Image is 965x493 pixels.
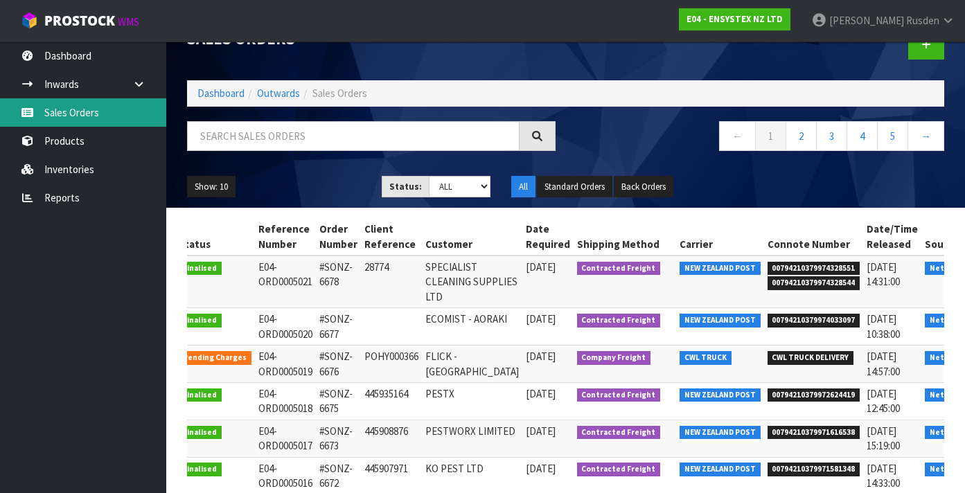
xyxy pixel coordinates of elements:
[768,426,860,440] span: 00794210379971616538
[44,12,115,30] span: ProStock
[511,176,535,198] button: All
[867,387,900,415] span: [DATE] 12:45:00
[316,308,361,346] td: #SONZ-6677
[867,260,900,288] span: [DATE] 14:31:00
[255,420,316,457] td: E04-ORD0005017
[422,256,522,308] td: SPECIALIST CLEANING SUPPLIES LTD
[577,388,661,402] span: Contracted Freight
[768,276,860,290] span: 00794210379974328544
[719,121,756,151] a: ←
[680,262,761,276] span: NEW ZEALAND POST
[768,351,854,365] span: CWL TRUCK DELIVERY
[255,218,316,256] th: Reference Number
[863,218,921,256] th: Date/Time Released
[680,426,761,440] span: NEW ZEALAND POST
[361,256,422,308] td: 28774
[422,218,522,256] th: Customer
[526,312,556,325] span: [DATE]
[422,346,522,383] td: FLICK - [GEOGRAPHIC_DATA]
[577,426,661,440] span: Contracted Freight
[867,312,900,340] span: [DATE] 10:38:00
[255,382,316,420] td: E04-ORD0005018
[680,351,732,365] span: CWL TRUCK
[768,314,860,328] span: 00794210379974033097
[255,346,316,383] td: E04-ORD0005019
[577,314,661,328] span: Contracted Freight
[361,218,422,256] th: Client Reference
[867,424,900,452] span: [DATE] 15:19:00
[526,260,556,274] span: [DATE]
[764,218,864,256] th: Connote Number
[316,382,361,420] td: #SONZ-6675
[316,256,361,308] td: #SONZ-6678
[175,218,255,256] th: Status
[257,87,300,100] a: Outwards
[522,218,574,256] th: Date Required
[361,346,422,383] td: POHY000366
[574,218,677,256] th: Shipping Method
[118,15,139,28] small: WMS
[768,262,860,276] span: 00794210379974328551
[829,14,904,27] span: [PERSON_NAME]
[255,308,316,346] td: E04-ORD0005020
[422,382,522,420] td: PESTX
[676,218,764,256] th: Carrier
[526,424,556,438] span: [DATE]
[187,121,520,151] input: Search sales orders
[21,12,38,29] img: cube-alt.png
[312,87,367,100] span: Sales Orders
[680,314,761,328] span: NEW ZEALAND POST
[847,121,878,151] a: 4
[361,382,422,420] td: 445935164
[178,426,222,440] span: Finalised
[178,262,222,276] span: Finalised
[768,463,860,476] span: 00794210379971581348
[178,388,222,402] span: Finalised
[389,181,422,192] strong: Status:
[316,218,361,256] th: Order Number
[614,176,673,198] button: Back Orders
[187,30,556,48] h1: Sales Orders
[680,463,761,476] span: NEW ZEALAND POST
[576,121,945,155] nav: Page navigation
[816,121,847,151] a: 3
[526,387,556,400] span: [DATE]
[422,420,522,457] td: PESTWORX LIMITED
[680,388,761,402] span: NEW ZEALAND POST
[867,462,900,490] span: [DATE] 14:33:00
[361,420,422,457] td: 445908876
[908,121,944,151] a: →
[755,121,786,151] a: 1
[577,463,661,476] span: Contracted Freight
[316,346,361,383] td: #SONZ-6676
[786,121,817,151] a: 2
[178,351,251,365] span: Pending Charges
[178,463,222,476] span: Finalised
[537,176,612,198] button: Standard Orders
[187,176,236,198] button: Show: 10
[255,256,316,308] td: E04-ORD0005021
[422,308,522,346] td: ECOMIST - AORAKI
[768,388,860,402] span: 00794210379972624419
[906,14,939,27] span: Rusden
[526,462,556,475] span: [DATE]
[867,350,900,377] span: [DATE] 14:57:00
[526,350,556,363] span: [DATE]
[197,87,245,100] a: Dashboard
[316,420,361,457] td: #SONZ-6673
[687,13,783,25] strong: E04 - ENSYSTEX NZ LTD
[178,314,222,328] span: Finalised
[877,121,908,151] a: 5
[577,351,651,365] span: Company Freight
[577,262,661,276] span: Contracted Freight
